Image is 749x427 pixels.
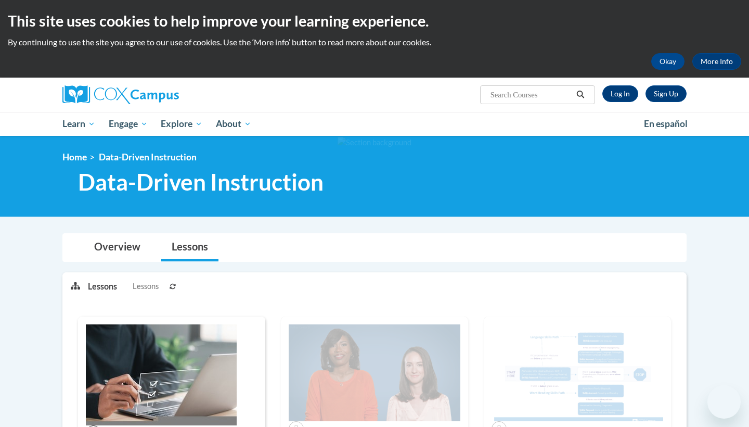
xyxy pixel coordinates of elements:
span: Lessons [133,281,159,292]
button: Search [573,89,588,101]
a: Learn [56,112,102,136]
a: Engage [102,112,154,136]
a: En español [637,113,694,135]
a: More Info [692,53,741,70]
a: Lessons [161,234,218,261]
p: Lessons [88,281,117,292]
a: Home [62,152,87,162]
a: Cox Campus [62,85,260,104]
span: Explore [161,118,202,130]
img: Course Image [289,324,460,421]
span: Data-Driven Instruction [99,152,197,162]
img: Course Image [86,324,237,425]
span: Engage [109,118,148,130]
button: Okay [651,53,685,70]
div: Main menu [47,112,702,136]
h2: This site uses cookies to help improve your learning experience. [8,10,741,31]
span: Data-Driven Instruction [78,168,324,196]
input: Search Courses [489,89,573,101]
span: Learn [62,118,95,130]
img: Section background [338,137,411,148]
a: Explore [154,112,209,136]
span: En español [644,118,688,129]
p: By continuing to use the site you agree to our use of cookies. Use the ‘More info’ button to read... [8,36,741,48]
a: Log In [602,85,638,102]
span: About [216,118,251,130]
img: Course Image [492,324,663,421]
a: Register [645,85,687,102]
a: About [209,112,258,136]
iframe: Button to launch messaging window [707,385,741,419]
img: Cox Campus [62,85,179,104]
a: Overview [84,234,151,261]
